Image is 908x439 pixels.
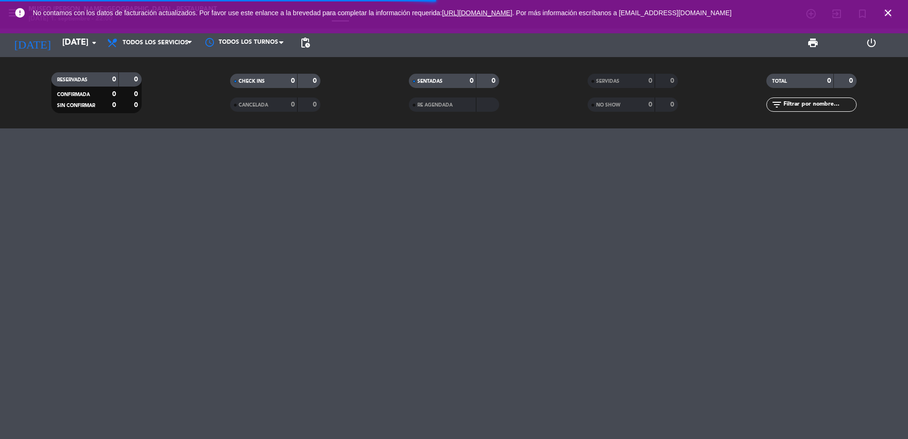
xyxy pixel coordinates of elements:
span: NO SHOW [596,103,620,107]
input: Filtrar por nombre... [782,99,856,110]
span: CHECK INS [239,79,265,84]
i: error [14,7,26,19]
strong: 0 [827,78,831,84]
div: LOG OUT [842,29,901,57]
strong: 0 [112,76,116,83]
a: . Por más información escríbanos a [EMAIL_ADDRESS][DOMAIN_NAME] [512,9,732,17]
span: CONFIRMADA [57,92,90,97]
strong: 0 [291,78,295,84]
span: pending_actions [299,37,311,49]
a: [URL][DOMAIN_NAME] [442,9,512,17]
span: No contamos con los datos de facturación actualizados. Por favor use este enlance a la brevedad p... [33,9,732,17]
i: arrow_drop_down [88,37,100,49]
strong: 0 [313,101,319,108]
i: [DATE] [7,32,58,53]
span: RESERVADAS [57,78,87,82]
strong: 0 [470,78,473,84]
strong: 0 [112,91,116,98]
strong: 0 [670,101,676,108]
strong: 0 [648,101,652,108]
strong: 0 [313,78,319,84]
i: filter_list [771,99,782,110]
strong: 0 [134,102,140,108]
strong: 0 [849,78,855,84]
i: power_settings_new [866,37,877,49]
strong: 0 [112,102,116,108]
span: Todos los servicios [123,39,188,46]
strong: 0 [492,78,497,84]
span: print [807,37,819,49]
span: TOTAL [772,79,787,84]
strong: 0 [648,78,652,84]
strong: 0 [291,101,295,108]
span: SERVIDAS [596,79,619,84]
span: CANCELADA [239,103,268,107]
span: RE AGENDADA [417,103,453,107]
strong: 0 [670,78,676,84]
strong: 0 [134,91,140,98]
strong: 0 [134,76,140,83]
i: close [882,7,894,19]
span: SENTADAS [417,79,443,84]
span: SIN CONFIRMAR [57,103,95,108]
